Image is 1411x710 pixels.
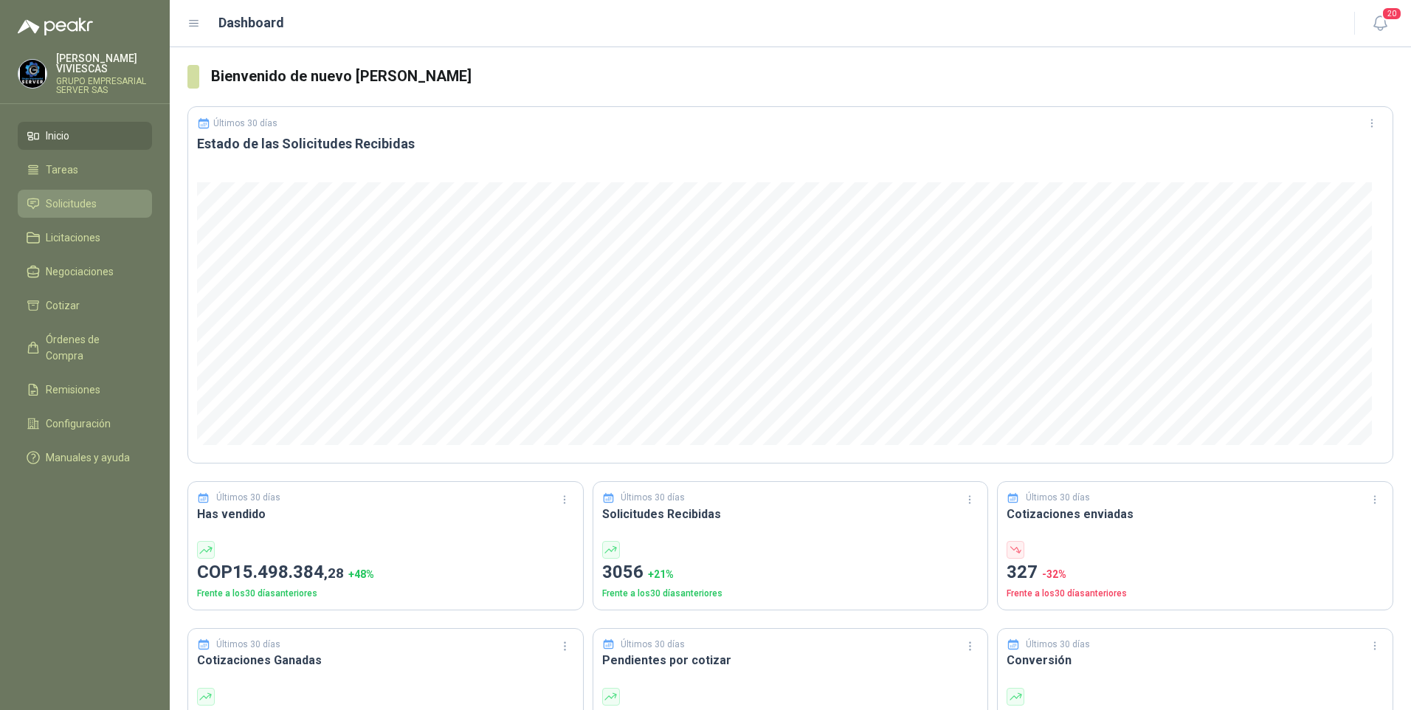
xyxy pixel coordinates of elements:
a: Manuales y ayuda [18,444,152,472]
a: Negociaciones [18,258,152,286]
p: Frente a los 30 días anteriores [197,587,574,601]
span: Negociaciones [46,263,114,280]
span: Manuales y ayuda [46,449,130,466]
p: 327 [1007,559,1384,587]
h3: Cotizaciones enviadas [1007,505,1384,523]
p: Últimos 30 días [1026,491,1090,505]
span: Solicitudes [46,196,97,212]
p: Últimos 30 días [1026,638,1090,652]
a: Cotizar [18,292,152,320]
h3: Cotizaciones Ganadas [197,651,574,669]
p: Últimos 30 días [216,491,280,505]
span: Tareas [46,162,78,178]
h3: Has vendido [197,505,574,523]
span: ,28 [324,565,344,582]
p: Últimos 30 días [213,118,277,128]
a: Licitaciones [18,224,152,252]
h3: Estado de las Solicitudes Recibidas [197,135,1384,153]
span: 20 [1381,7,1402,21]
span: Cotizar [46,297,80,314]
button: 20 [1367,10,1393,37]
h1: Dashboard [218,13,284,33]
p: Últimos 30 días [621,638,685,652]
span: + 48 % [348,568,374,580]
span: -32 % [1042,568,1066,580]
p: Frente a los 30 días anteriores [602,587,979,601]
p: 3056 [602,559,979,587]
p: GRUPO EMPRESARIAL SERVER SAS [56,77,152,94]
span: 15.498.384 [232,562,344,582]
span: Inicio [46,128,69,144]
h3: Pendientes por cotizar [602,651,979,669]
span: Remisiones [46,382,100,398]
p: COP [197,559,574,587]
a: Solicitudes [18,190,152,218]
h3: Bienvenido de nuevo [PERSON_NAME] [211,65,1393,88]
a: Remisiones [18,376,152,404]
span: Configuración [46,416,111,432]
p: [PERSON_NAME] VIVIESCAS [56,53,152,74]
a: Configuración [18,410,152,438]
span: Órdenes de Compra [46,331,138,364]
span: + 21 % [648,568,674,580]
h3: Conversión [1007,651,1384,669]
h3: Solicitudes Recibidas [602,505,979,523]
img: Logo peakr [18,18,93,35]
a: Inicio [18,122,152,150]
p: Frente a los 30 días anteriores [1007,587,1384,601]
img: Company Logo [18,60,46,88]
a: Órdenes de Compra [18,325,152,370]
span: Licitaciones [46,230,100,246]
p: Últimos 30 días [216,638,280,652]
a: Tareas [18,156,152,184]
p: Últimos 30 días [621,491,685,505]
